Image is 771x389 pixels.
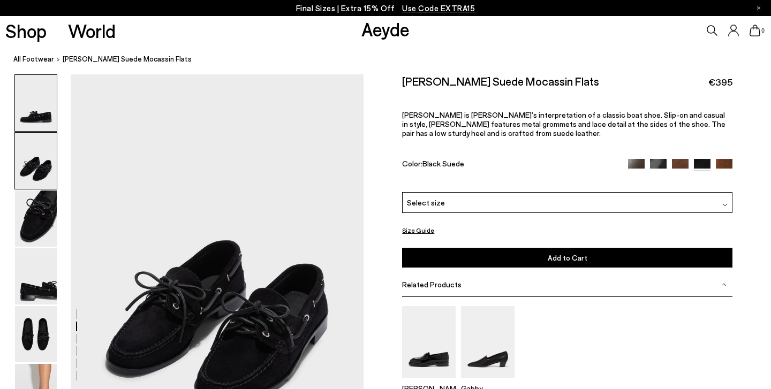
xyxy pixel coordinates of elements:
a: Aeyde [361,18,410,40]
img: Harris Suede Mocassin Flats - Image 1 [15,75,57,131]
span: 0 [760,28,766,34]
a: All Footwear [13,54,54,65]
span: Black Suede [422,158,464,167]
p: Final Sizes | Extra 15% Off [296,2,475,15]
span: Select size [407,197,445,208]
div: Color: [402,158,617,171]
span: [PERSON_NAME] Suede Mocassin Flats [63,54,192,65]
img: Harris Suede Mocassin Flats - Image 5 [15,306,57,362]
a: Shop [5,21,47,40]
button: Size Guide [402,224,434,237]
img: svg%3E [721,282,727,287]
span: [PERSON_NAME] is [PERSON_NAME]’s interpretation of a classic boat shoe. Slip-on and casual in sty... [402,110,725,138]
span: Navigate to /collections/ss25-final-sizes [402,3,475,13]
img: Leon Loafers [402,306,456,377]
img: Harris Suede Mocassin Flats - Image 4 [15,248,57,304]
a: World [68,21,116,40]
a: 0 [750,25,760,36]
img: svg%3E [722,202,728,208]
span: €395 [708,75,732,89]
button: Add to Cart [402,248,732,268]
nav: breadcrumb [13,45,771,74]
img: Harris Suede Mocassin Flats - Image 3 [15,190,57,247]
span: Add to Cart [548,253,587,262]
h2: [PERSON_NAME] Suede Mocassin Flats [402,74,599,88]
span: Related Products [402,280,462,289]
img: Harris Suede Mocassin Flats - Image 2 [15,133,57,189]
img: Gabby Almond-Toe Loafers [461,306,515,377]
